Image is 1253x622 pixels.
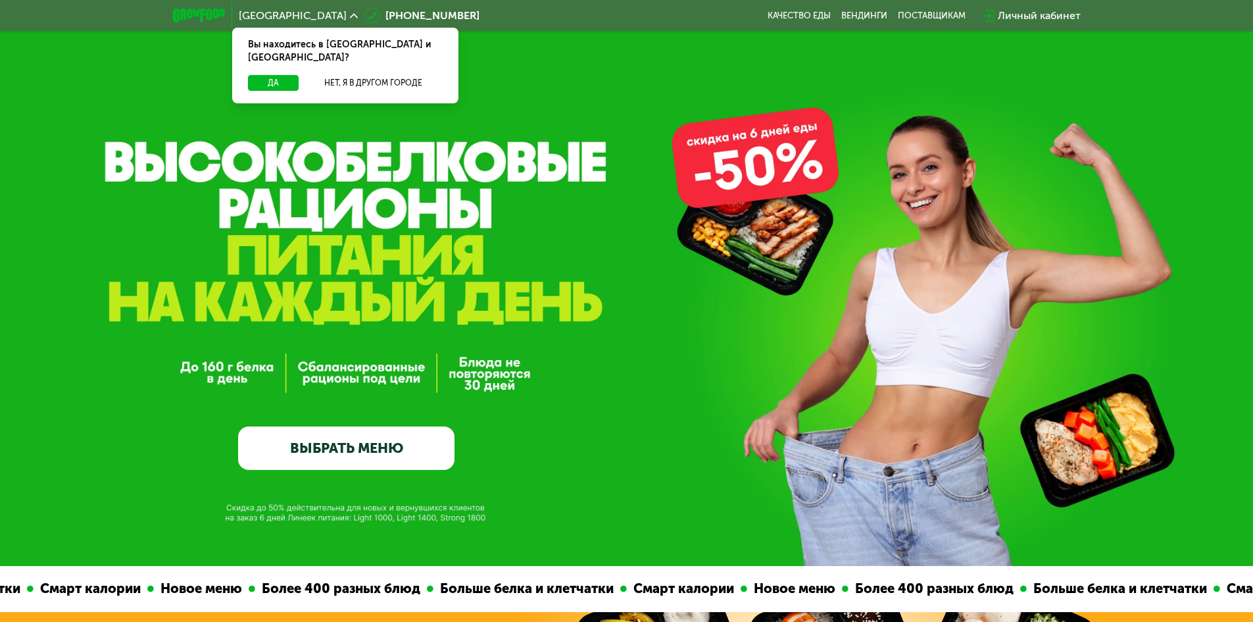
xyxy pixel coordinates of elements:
[825,579,996,599] div: Более 400 разных блюд
[304,75,443,91] button: Нет, я в другом городе
[768,11,831,21] a: Качество еды
[898,11,966,21] div: поставщикам
[603,579,717,599] div: Смарт калории
[239,11,347,21] span: [GEOGRAPHIC_DATA]
[248,75,299,91] button: Да
[238,427,455,470] a: ВЫБРАТЬ МЕНЮ
[724,579,818,599] div: Новое меню
[130,579,225,599] div: Новое меню
[841,11,887,21] a: Вендинги
[232,579,403,599] div: Более 400 разных блюд
[10,579,124,599] div: Смарт калории
[1003,579,1190,599] div: Больше белка и клетчатки
[232,28,458,75] div: Вы находитесь в [GEOGRAPHIC_DATA] и [GEOGRAPHIC_DATA]?
[410,579,597,599] div: Больше белка и клетчатки
[364,8,479,24] a: [PHONE_NUMBER]
[998,8,1081,24] div: Личный кабинет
